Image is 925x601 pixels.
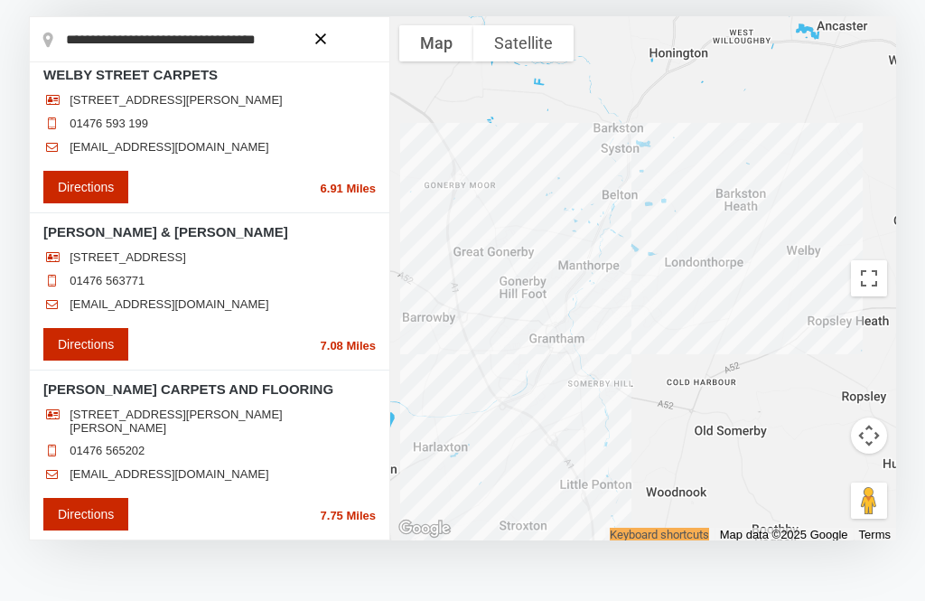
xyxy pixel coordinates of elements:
a: 01476 565202 [70,444,145,458]
button: Keyboard shortcuts [610,528,709,542]
h3: [PERSON_NAME] CARPETS AND FLOORING [43,380,376,399]
button: Drag Pegman onto the map to open Street View [851,483,887,519]
img: Google [395,517,454,540]
button: Toggle fullscreen view [851,260,887,296]
h3: [PERSON_NAME] & [PERSON_NAME] [43,222,376,241]
span: 7.08 Miles [321,339,376,353]
a: [EMAIL_ADDRESS][DOMAIN_NAME] [70,140,268,155]
span: [STREET_ADDRESS][PERSON_NAME] [70,93,283,108]
div: FLOOR DESIGNS [390,16,896,540]
a: Open this area in Google Maps (opens a new window) [395,517,454,540]
a: [EMAIL_ADDRESS][DOMAIN_NAME] [70,297,268,312]
a: Directions [43,171,128,203]
span: 6.91 Miles [321,182,376,196]
span: Map data ©2025 Google [720,528,848,541]
span: 7.75 Miles [321,509,376,523]
h3: WELBY STREET CARPETS [43,65,376,84]
span: [STREET_ADDRESS] [70,250,186,265]
a: Terms (opens in new tab) [859,528,891,542]
a: 01476 593 199 [70,117,148,131]
a: [EMAIL_ADDRESS][DOMAIN_NAME] [70,467,268,482]
a: 01476 563771 [70,274,145,288]
a: Directions [43,498,128,531]
button: Show satellite imagery [473,25,574,61]
button: Map camera controls [851,418,887,454]
span: [STREET_ADDRESS][PERSON_NAME][PERSON_NAME] [70,408,376,435]
a: Directions [43,328,128,361]
button: Show street map [399,25,473,61]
